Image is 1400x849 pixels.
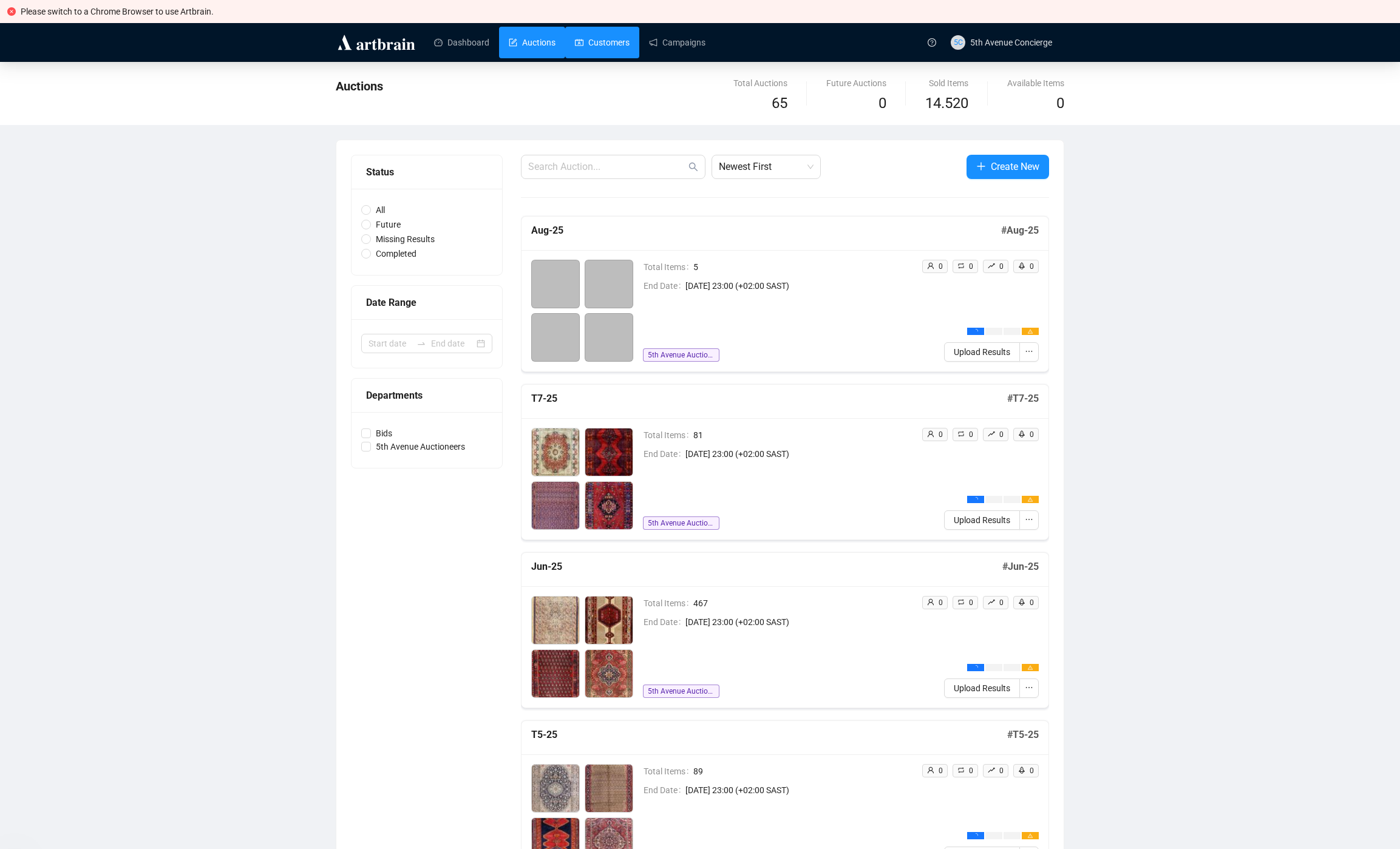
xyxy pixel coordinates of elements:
[1028,497,1033,502] span: warning
[927,430,934,438] span: user
[1018,766,1025,774] span: rocket
[954,513,1010,527] span: Upload Results
[644,615,685,629] span: End Date
[1001,223,1039,238] h5: # Aug-25
[371,218,406,231] span: Future
[575,27,630,58] a: Customers
[957,598,965,606] span: retweet
[954,682,1010,695] span: Upload Results
[7,7,16,16] span: close-circle
[693,260,912,274] span: 5
[967,155,1049,179] button: Create New
[521,552,1049,708] a: Jun-25#Jun-25Total Items467End Date[DATE] 23:00 (+02:00 SAST)5th Avenue Auctioneersuser0retweet0r...
[585,765,633,812] img: 26_1.jpg
[999,430,1004,439] span: 0
[585,650,633,697] img: 4_1.jpg
[1007,76,1064,90] div: Available Items
[991,159,1039,174] span: Create New
[371,440,470,453] span: 5th Avenue Auctioneers
[826,76,886,90] div: Future Auctions
[509,27,556,58] a: Auctions
[973,497,978,502] span: loading
[999,766,1004,775] span: 0
[988,766,995,774] span: rise
[644,765,693,778] span: Total Items
[1018,430,1025,438] span: rocket
[1025,683,1033,692] span: ellipsis
[976,161,986,171] span: plus
[21,5,1393,18] div: Please switch to a Chrome Browser to use Artbrain.
[920,23,943,61] a: question-circle
[693,428,912,442] span: 81
[371,427,397,440] span: Bids
[999,598,1004,607] span: 0
[925,95,941,112] span: 14
[644,783,685,797] span: End Date
[939,262,943,271] span: 0
[685,447,912,461] span: [DATE] 23:00 (+02:00 SAST)
[1025,347,1033,356] span: ellipsis
[1030,262,1034,271] span: 0
[969,598,973,607] span: 0
[1028,833,1033,838] span: warning
[733,76,787,90] div: Total Auctions
[371,232,440,246] span: Missing Results
[878,95,886,112] span: 0
[693,597,912,610] span: 467
[999,262,1004,271] span: 0
[644,447,685,461] span: End Date
[585,597,633,644] img: 2_1.jpg
[988,262,995,269] span: rise
[416,339,426,348] span: to
[1018,598,1025,606] span: rocket
[532,650,579,697] img: 3_1.jpg
[643,516,719,530] span: 5th Avenue Auctioneers
[531,728,1007,742] h5: T5-25
[944,342,1020,362] button: Upload Results
[969,430,973,439] span: 0
[939,430,943,439] span: 0
[585,428,633,476] img: 13_1.jpg
[969,262,973,271] span: 0
[643,348,719,362] span: 5th Avenue Auctioneers
[366,295,488,310] div: Date Range
[644,597,693,610] span: Total Items
[644,428,693,442] span: Total Items
[927,598,934,606] span: user
[649,27,705,58] a: Campaigns
[719,155,814,178] span: Newest First
[928,38,936,47] span: question-circle
[941,95,968,112] span: .520
[1030,598,1034,607] span: 0
[366,164,488,180] div: Status
[532,428,579,476] img: 9_1.jpg
[973,833,978,838] span: loading
[1025,515,1033,524] span: ellipsis
[685,783,912,797] span: [DATE] 23:00 (+02:00 SAST)
[434,27,489,58] a: Dashboard
[528,160,686,174] input: Search Auction...
[688,162,698,172] span: search
[969,766,973,775] span: 0
[531,391,1007,406] h5: T7-25
[772,95,787,112] span: 65
[973,665,978,670] span: loading
[957,766,965,774] span: retweet
[1030,430,1034,439] span: 0
[369,337,412,350] input: Start date
[927,262,934,269] span: user
[957,430,965,438] span: retweet
[1030,766,1034,775] span: 0
[970,38,1052,47] span: 5th Avenue Concierge
[988,598,995,606] span: rise
[643,685,719,698] span: 5th Avenue Auctioneers
[644,260,693,274] span: Total Items
[954,345,1010,359] span: Upload Results
[973,329,978,334] span: loading
[953,36,962,49] span: 5C
[531,560,1002,574] h5: Jun-25
[988,430,995,438] span: rise
[944,510,1020,530] button: Upload Results
[532,597,579,644] img: 1_1.jpg
[532,482,579,529] img: 20_1.jpg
